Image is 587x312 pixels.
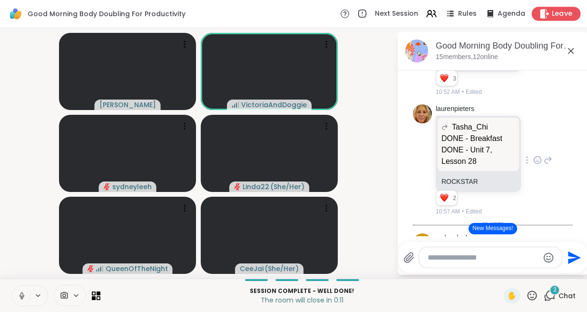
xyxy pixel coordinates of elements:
button: Emoji picker [543,252,554,263]
div: Reaction list [436,70,453,86]
span: Rules [458,9,477,19]
img: https://sharewell-space-live.sfo3.digitaloceanspaces.com/user-generated/6db1c613-e116-4ac2-aedd-9... [413,104,432,123]
img: Good Morning Body Doubling For Productivity, Sep 15 [405,40,428,62]
img: ShareWell Logomark [8,6,24,22]
p: The room will close in 0:11 [106,295,498,305]
span: audio-muted [104,183,110,190]
span: sydneyleeh [112,182,152,191]
span: ( She/Her ) [270,182,304,191]
span: Linda22 [243,182,269,191]
p: 15 members, 12 online [436,52,498,62]
span: audio-muted [88,265,94,272]
span: Chat [558,291,576,301]
span: VictoriaAndDoggie [241,100,307,110]
span: audio-muted [234,183,241,190]
span: 2 [453,194,457,202]
span: Edited [466,88,482,96]
span: Leave [552,9,573,19]
span: [PERSON_NAME] [99,100,156,110]
span: CeeJai [240,264,264,273]
div: Good Morning Body Doubling For Productivity, [DATE] [436,40,580,52]
p: Session Complete - well done! [106,287,498,295]
span: ✋ [507,290,517,302]
span: Next Session [375,9,418,19]
button: New Messages! [469,223,517,234]
textarea: Type your message [428,253,538,262]
span: Good Morning Body Doubling For Productivity [28,9,186,19]
span: • [462,207,464,216]
span: 10:52 AM [436,88,460,96]
span: Tasha_Chi [452,121,488,133]
p: ROCKSTAR [441,177,515,186]
span: [DATE] [477,220,509,230]
span: • [462,88,464,96]
a: laurenpieters [436,104,474,114]
a: sydneyleeh [436,233,470,243]
div: Reaction list [436,191,453,206]
button: Send [562,247,584,268]
p: DONE - Breakfast DONE - Unit 7, Lesson 28 [441,133,515,167]
button: Reactions: love [439,74,449,82]
span: 10:57 AM [436,207,460,216]
button: Reactions: love [439,194,449,202]
span: 2 [553,286,557,294]
span: Edited [466,207,482,216]
span: Agenda [498,9,525,19]
span: 3 [453,74,457,83]
span: QueenOfTheNight [106,264,168,273]
span: ( She/Her ) [264,264,299,273]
